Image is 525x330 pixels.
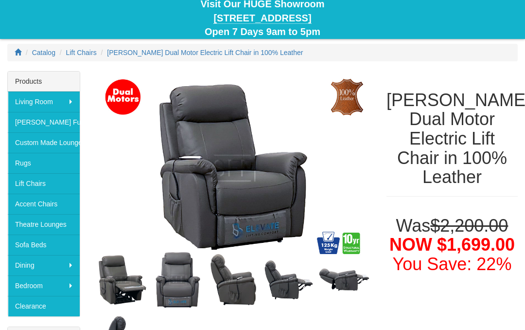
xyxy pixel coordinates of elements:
a: Accent Chairs [8,194,80,214]
a: Sofa Beds [8,235,80,255]
h1: Was [386,216,518,274]
a: Rugs [8,153,80,173]
a: [PERSON_NAME] Furniture [8,112,80,132]
a: [PERSON_NAME] Dual Motor Electric Lift Chair in 100% Leather [107,49,303,56]
a: Living Room [8,92,80,112]
a: Custom Made Lounges [8,132,80,153]
a: Catalog [32,49,55,56]
a: Dining [8,255,80,275]
a: Bedroom [8,275,80,296]
span: NOW $1,699.00 [389,235,515,255]
del: $2,200.00 [430,216,508,236]
div: Products [8,72,80,92]
a: Lift Chairs [66,49,97,56]
font: You Save: 22% [393,254,512,274]
a: Clearance [8,296,80,316]
a: Theatre Lounges [8,214,80,235]
h1: [PERSON_NAME] Dual Motor Electric Lift Chair in 100% Leather [386,91,518,187]
a: Lift Chairs [8,173,80,194]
